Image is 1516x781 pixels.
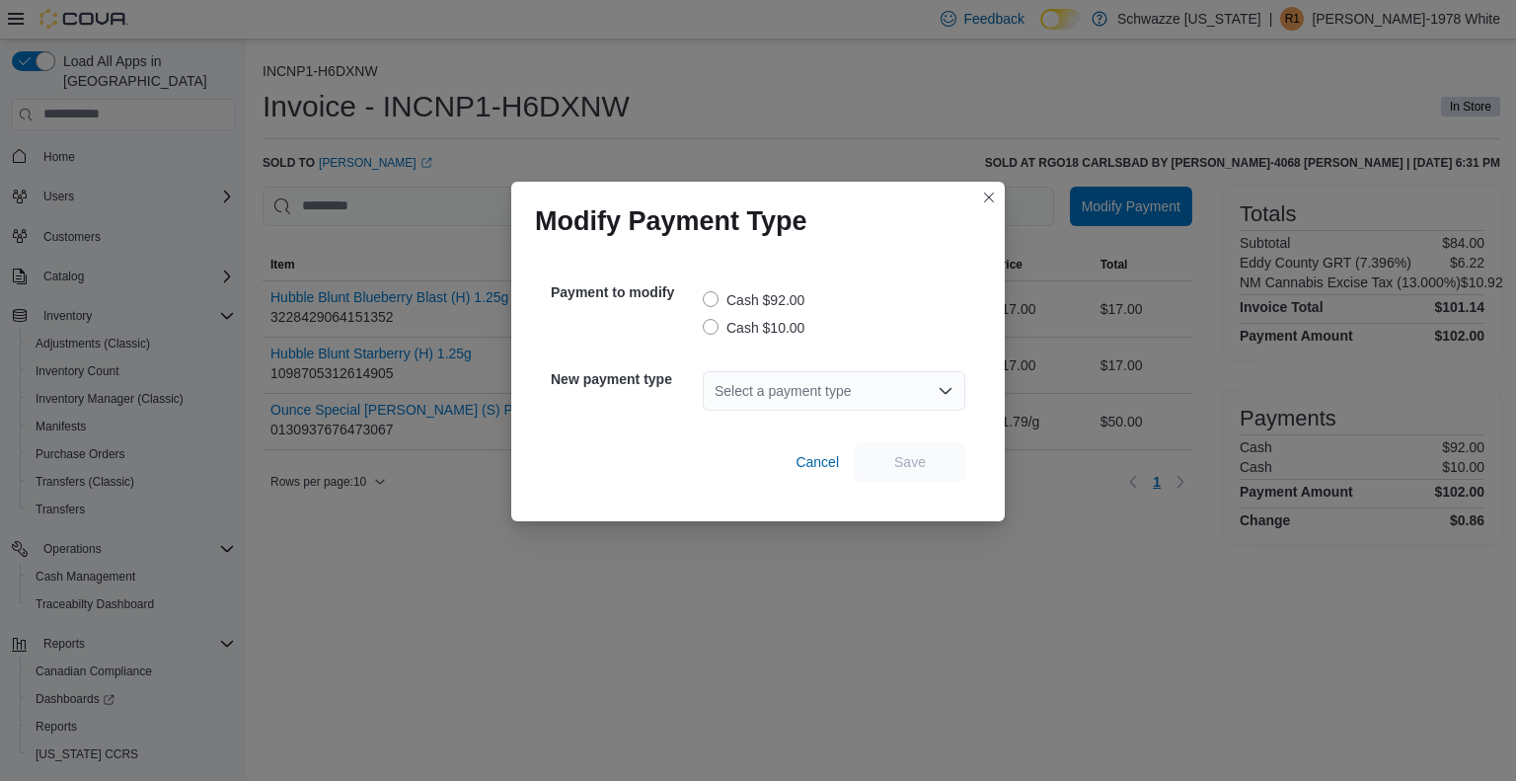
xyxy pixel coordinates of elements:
h1: Modify Payment Type [535,205,807,237]
label: Cash $10.00 [703,316,804,340]
button: Closes this modal window [977,186,1001,209]
input: Accessible screen reader label [715,379,717,403]
label: Cash $92.00 [703,288,804,312]
button: Save [855,442,965,482]
button: Cancel [788,442,847,482]
button: Open list of options [938,383,953,399]
h5: Payment to modify [551,273,699,312]
h5: New payment type [551,359,699,399]
span: Cancel [796,452,839,472]
span: Save [894,452,926,472]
